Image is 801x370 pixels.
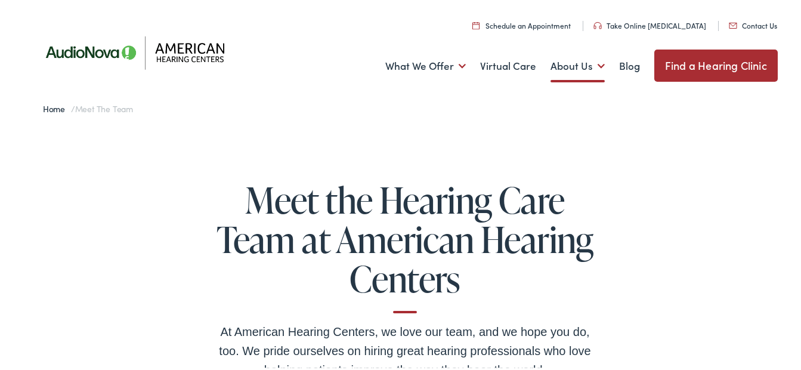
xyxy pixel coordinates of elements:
a: Schedule an Appointment [472,18,571,29]
img: utility icon [729,21,737,27]
span: / [43,101,133,113]
a: Home [43,101,71,113]
a: About Us [551,42,605,87]
span: Meet the Team [75,101,133,113]
a: Take Online [MEDICAL_DATA] [593,18,706,29]
img: utility icon [593,20,602,27]
a: Blog [619,42,640,87]
a: Find a Hearing Clinic [654,48,778,80]
img: utility icon [472,20,480,27]
a: Contact Us [729,18,777,29]
a: What We Offer [385,42,466,87]
h1: Meet the Hearing Care Team at American Hearing Centers [214,178,596,312]
a: Virtual Care [480,42,536,87]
